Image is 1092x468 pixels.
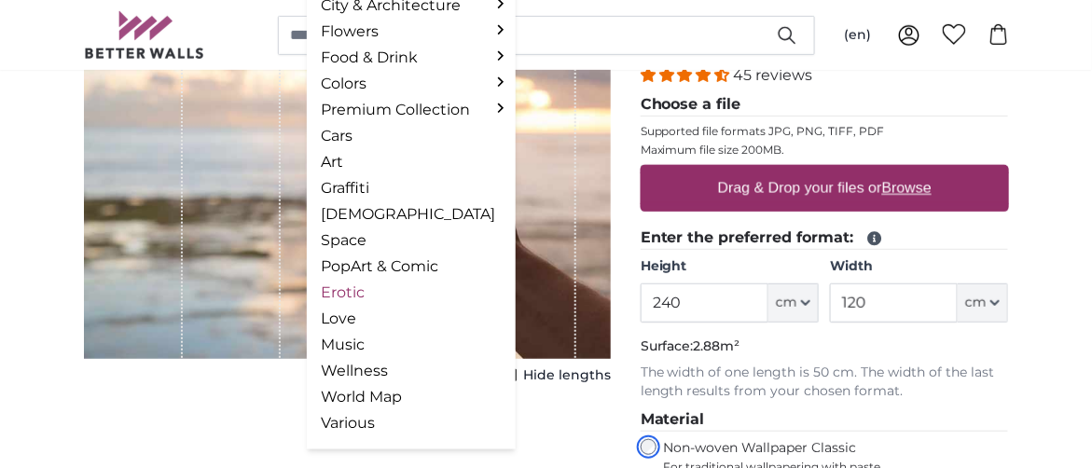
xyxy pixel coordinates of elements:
[322,360,501,382] a: Wellness
[322,21,501,43] a: Flowers
[958,283,1008,323] button: cm
[322,151,501,173] a: Art
[322,47,501,69] a: Food & Drink
[322,282,501,304] a: Erotic
[641,227,1009,250] legend: Enter the preferred format:
[523,366,611,385] span: Hide lengths
[768,283,819,323] button: cm
[641,257,819,276] label: Height
[641,124,1009,139] p: Supported file formats JPG, PNG, TIFF, PDF
[694,337,740,354] span: 2.88m²
[776,294,797,312] span: cm
[830,257,1008,276] label: Width
[322,255,501,278] a: PopArt & Comic
[322,412,501,434] a: Various
[322,73,501,95] a: Colors
[322,177,501,200] a: Graffiti
[84,11,205,59] img: Betterwalls
[497,363,611,389] button: Hide lengths
[322,125,501,147] a: Cars
[322,386,501,408] a: World Map
[710,170,938,207] label: Drag & Drop your files or
[830,19,887,52] button: (en)
[641,364,1009,401] p: The width of one length is 50 cm. The width of the last length results from your chosen format.
[322,229,501,252] a: Space
[965,294,987,312] span: cm
[641,408,1009,432] legend: Material
[322,308,501,330] a: Love
[882,180,932,196] u: Browse
[734,66,813,84] span: 45 reviews
[641,93,1009,117] legend: Choose a file
[641,143,1009,158] p: Maximum file size 200MB.
[641,66,734,84] span: 4.36 stars
[322,99,501,121] a: Premium Collection
[322,203,501,226] a: [DEMOGRAPHIC_DATA]
[322,334,501,356] a: Music
[641,337,1009,356] p: Surface:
